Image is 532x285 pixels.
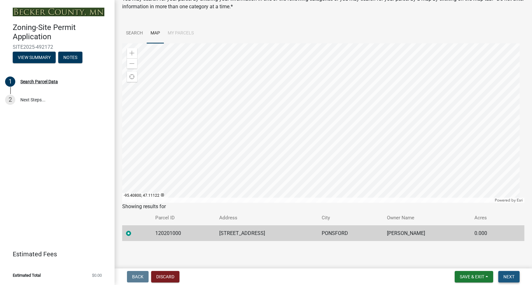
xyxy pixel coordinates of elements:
[147,23,164,44] a: Map
[471,225,510,241] td: 0.000
[132,274,143,279] span: Back
[498,271,520,282] button: Next
[383,210,471,225] th: Owner Name
[127,48,137,58] div: Zoom in
[383,225,471,241] td: [PERSON_NAME]
[127,72,137,82] div: Find my location
[5,95,15,105] div: 2
[151,271,179,282] button: Discard
[13,23,109,41] h4: Zoning-Site Permit Application
[13,273,41,277] span: Estimated Total
[5,77,15,87] div: 1
[318,225,383,241] td: PONSFORD
[92,273,102,277] span: $0.00
[517,198,523,202] a: Esri
[58,52,82,63] button: Notes
[13,52,56,63] button: View Summary
[5,248,104,260] a: Estimated Fees
[13,55,56,60] wm-modal-confirm: Summary
[13,44,102,50] span: SITE2025-492172
[127,271,149,282] button: Back
[318,210,383,225] th: City
[13,8,104,16] img: Becker County, Minnesota
[471,210,510,225] th: Acres
[20,79,58,84] div: Search Parcel Data
[122,23,147,44] a: Search
[215,225,318,241] td: [STREET_ADDRESS]
[460,274,484,279] span: Save & Exit
[127,58,137,69] div: Zoom out
[151,210,215,225] th: Parcel ID
[151,225,215,241] td: 120201000
[58,55,82,60] wm-modal-confirm: Notes
[122,203,524,210] div: Showing results for
[455,271,493,282] button: Save & Exit
[503,274,514,279] span: Next
[215,210,318,225] th: Address
[493,198,524,203] div: Powered by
